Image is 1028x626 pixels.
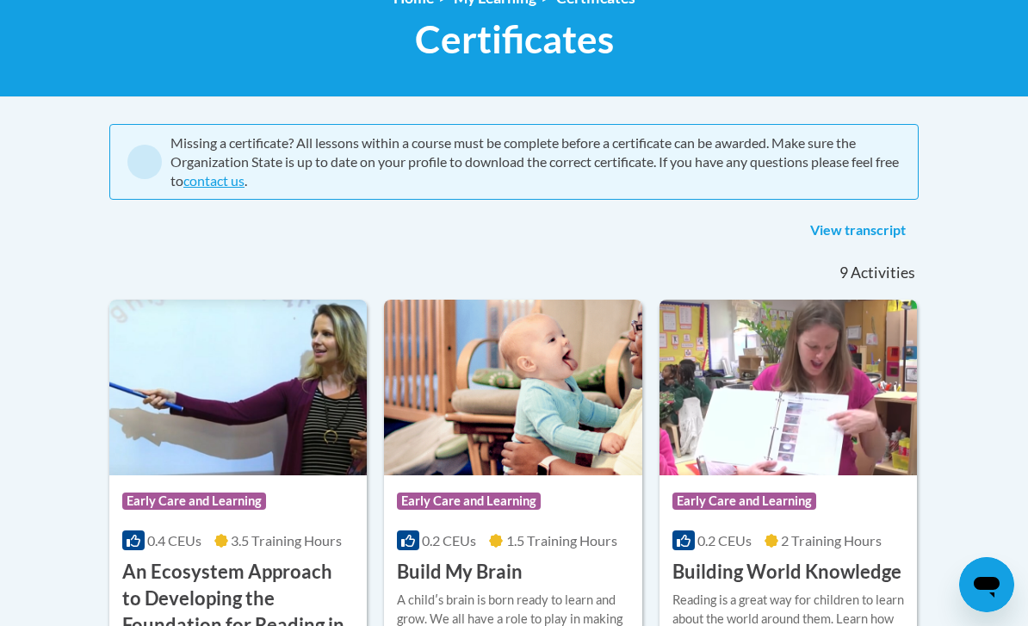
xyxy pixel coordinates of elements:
[397,559,523,586] h3: Build My Brain
[959,557,1014,612] iframe: Button to launch messaging window
[231,532,342,549] span: 3.5 Training Hours
[415,16,614,62] span: Certificates
[170,133,901,190] div: Missing a certificate? All lessons within a course must be complete before a certificate can be a...
[397,493,541,510] span: Early Care and Learning
[183,172,245,189] a: contact us
[506,532,617,549] span: 1.5 Training Hours
[672,559,901,586] h3: Building World Knowledge
[422,532,476,549] span: 0.2 CEUs
[109,300,367,475] img: Course Logo
[147,532,201,549] span: 0.4 CEUs
[384,300,641,475] img: Course Logo
[851,263,915,282] span: Activities
[797,217,919,245] a: View transcript
[781,532,882,549] span: 2 Training Hours
[122,493,266,510] span: Early Care and Learning
[660,300,917,475] img: Course Logo
[672,493,816,510] span: Early Care and Learning
[839,263,848,282] span: 9
[697,532,752,549] span: 0.2 CEUs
